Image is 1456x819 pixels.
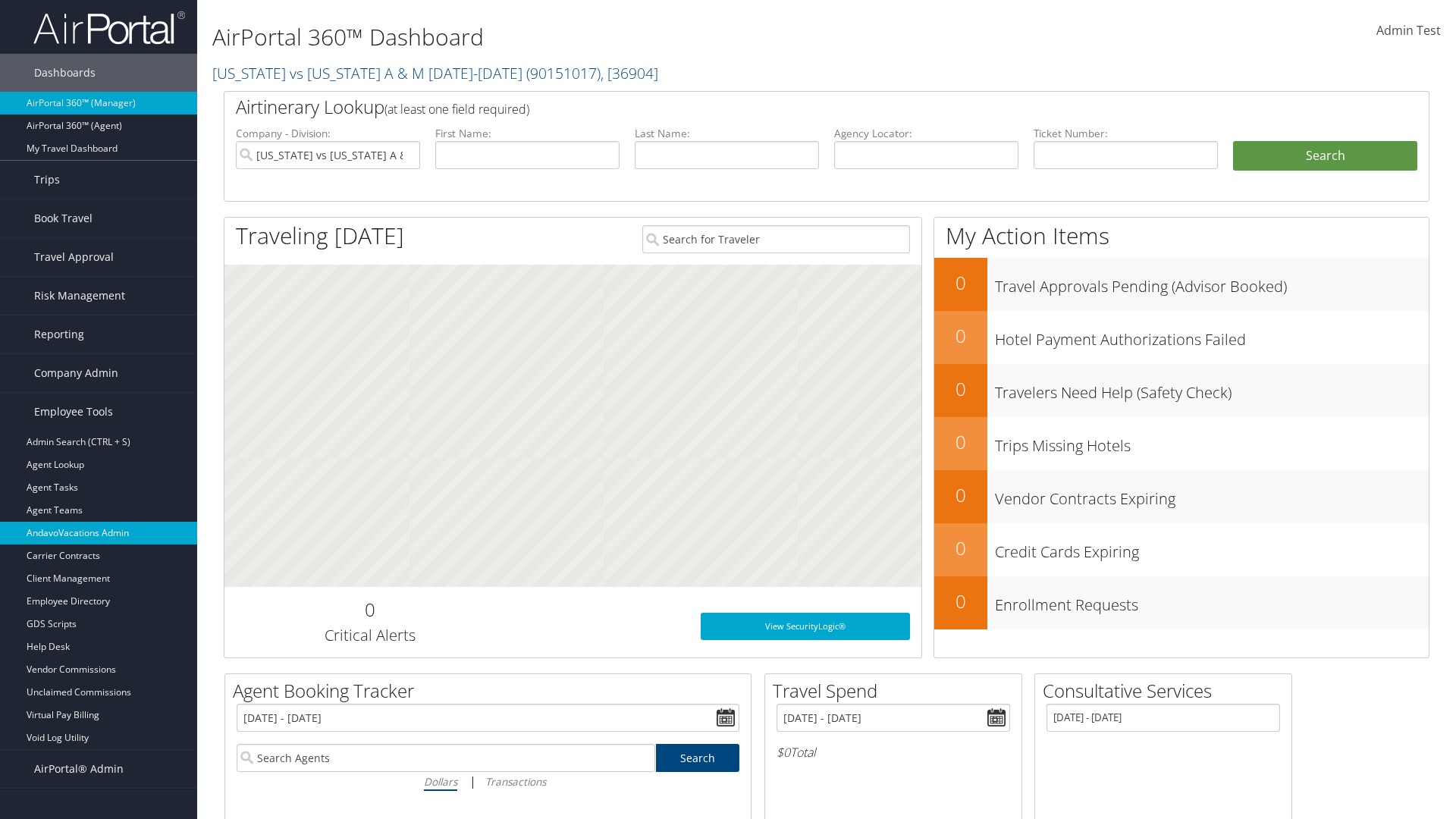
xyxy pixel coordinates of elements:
[1034,126,1218,141] label: Ticket Number:
[212,21,1031,53] h1: AirPortal 360™ Dashboard
[995,534,1429,563] h3: Credit Cards Expiring
[934,482,987,508] h2: 0
[934,417,1429,470] a: 0Trips Missing Hotels
[934,588,987,614] h2: 0
[934,323,987,349] h2: 0
[1043,678,1291,704] h2: Consultative Services
[777,744,1010,761] h6: Total
[1233,141,1417,171] button: Search
[834,126,1018,141] label: Agency Locator:
[995,322,1429,350] h3: Hotel Payment Authorizations Failed
[34,238,114,276] span: Travel Approval
[934,535,987,561] h2: 0
[212,63,658,83] a: [US_STATE] vs [US_STATE] A & M [DATE]-[DATE]
[236,625,504,646] h3: Critical Alerts
[934,376,987,402] h2: 0
[934,364,1429,417] a: 0Travelers Need Help (Safety Check)
[642,225,910,253] input: Search for Traveler
[934,258,1429,311] a: 0Travel Approvals Pending (Advisor Booked)
[934,220,1429,252] h1: My Action Items
[236,126,420,141] label: Company - Division:
[236,94,1317,120] h2: Airtinerary Lookup
[995,481,1429,510] h3: Vendor Contracts Expiring
[701,613,910,640] a: View SecurityLogic®
[435,126,620,141] label: First Name:
[934,576,1429,629] a: 0Enrollment Requests
[934,270,987,296] h2: 0
[995,428,1429,457] h3: Trips Missing Hotels
[934,311,1429,364] a: 0Hotel Payment Authorizations Failed
[601,63,658,83] span: , [ 36904 ]
[995,587,1429,616] h3: Enrollment Requests
[34,393,113,431] span: Employee Tools
[237,744,655,772] input: Search Agents
[34,354,118,392] span: Company Admin
[34,161,60,199] span: Trips
[485,774,546,789] i: Transactions
[526,63,601,83] span: ( 90151017 )
[1376,8,1441,55] a: Admin Test
[384,101,529,118] span: (at least one field required)
[236,597,504,623] h2: 0
[635,126,819,141] label: Last Name:
[934,523,1429,576] a: 0Credit Cards Expiring
[424,774,457,789] i: Dollars
[934,470,1429,523] a: 0Vendor Contracts Expiring
[34,750,124,788] span: AirPortal® Admin
[233,678,751,704] h2: Agent Booking Tracker
[995,268,1429,297] h3: Travel Approvals Pending (Advisor Booked)
[777,744,790,761] span: $0
[34,315,84,353] span: Reporting
[34,277,125,315] span: Risk Management
[236,220,404,252] h1: Traveling [DATE]
[33,10,185,45] img: airportal-logo.png
[1376,22,1441,39] span: Admin Test
[934,429,987,455] h2: 0
[656,744,740,772] a: Search
[995,375,1429,403] h3: Travelers Need Help (Safety Check)
[773,678,1021,704] h2: Travel Spend
[34,199,93,237] span: Book Travel
[34,54,96,92] span: Dashboards
[237,772,739,791] div: |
